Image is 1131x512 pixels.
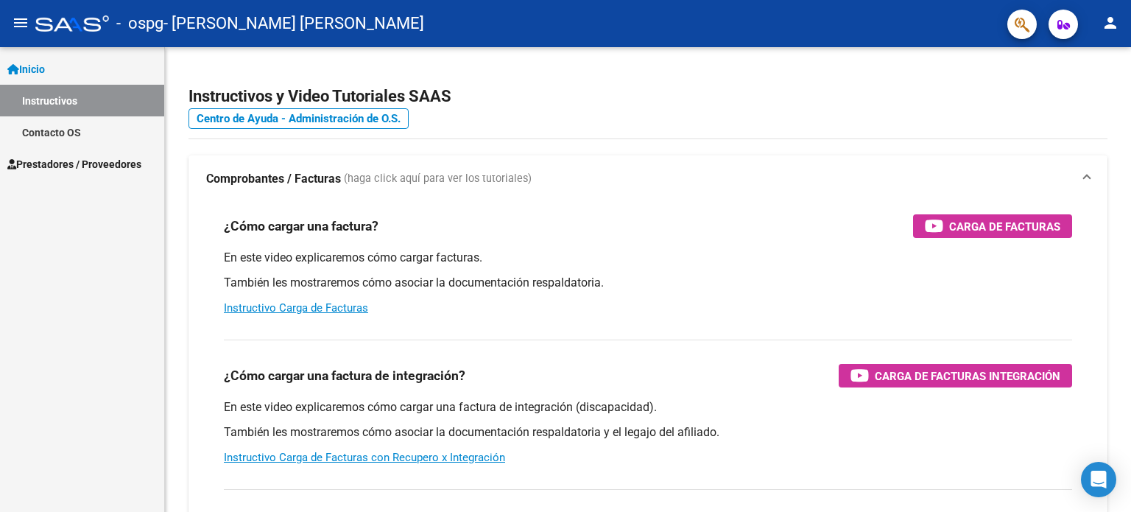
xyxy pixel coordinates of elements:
mat-icon: menu [12,14,29,32]
span: Carga de Facturas Integración [875,367,1060,385]
span: - ospg [116,7,163,40]
a: Instructivo Carga de Facturas [224,301,368,315]
span: (haga click aquí para ver los tutoriales) [344,171,532,187]
p: En este video explicaremos cómo cargar facturas. [224,250,1072,266]
h3: ¿Cómo cargar una factura de integración? [224,365,465,386]
span: Prestadores / Proveedores [7,156,141,172]
a: Instructivo Carga de Facturas con Recupero x Integración [224,451,505,464]
span: Carga de Facturas [949,217,1060,236]
span: Inicio [7,61,45,77]
h2: Instructivos y Video Tutoriales SAAS [188,83,1107,111]
a: Centro de Ayuda - Administración de O.S. [188,108,409,129]
div: Open Intercom Messenger [1081,462,1116,497]
mat-icon: person [1102,14,1119,32]
mat-expansion-panel-header: Comprobantes / Facturas (haga click aquí para ver los tutoriales) [188,155,1107,203]
p: También les mostraremos cómo asociar la documentación respaldatoria y el legajo del afiliado. [224,424,1072,441]
h3: ¿Cómo cargar una factura? [224,216,378,236]
button: Carga de Facturas Integración [839,364,1072,387]
strong: Comprobantes / Facturas [206,171,341,187]
p: En este video explicaremos cómo cargar una factura de integración (discapacidad). [224,399,1072,415]
span: - [PERSON_NAME] [PERSON_NAME] [163,7,424,40]
p: También les mostraremos cómo asociar la documentación respaldatoria. [224,275,1072,291]
button: Carga de Facturas [913,214,1072,238]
